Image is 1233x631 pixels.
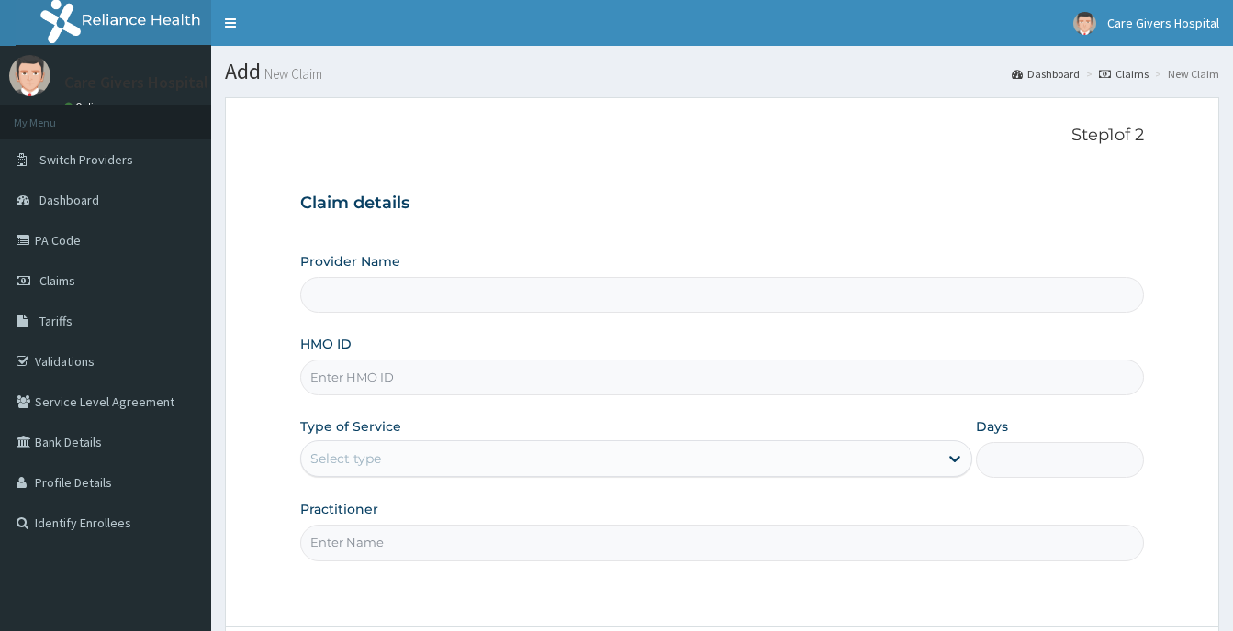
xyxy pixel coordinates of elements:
p: Step 1 of 2 [300,126,1144,146]
label: Practitioner [300,500,378,518]
img: User Image [9,55,50,96]
label: Days [976,417,1008,436]
span: Switch Providers [39,151,133,168]
span: Tariffs [39,313,73,329]
span: Dashboard [39,192,99,208]
span: Care Givers Hospital [1107,15,1219,31]
label: Provider Name [300,252,400,271]
li: New Claim [1150,66,1219,82]
img: User Image [1073,12,1096,35]
h3: Claim details [300,194,1144,214]
a: Dashboard [1012,66,1080,82]
label: Type of Service [300,417,401,436]
a: Claims [1099,66,1149,82]
label: HMO ID [300,335,352,353]
h1: Add [225,60,1219,83]
small: New Claim [261,67,322,81]
input: Enter Name [300,525,1144,560]
p: Care Givers Hospital [64,74,208,91]
input: Enter HMO ID [300,360,1144,395]
a: Online [64,100,108,113]
div: Select type [310,449,381,468]
span: Claims [39,272,75,289]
